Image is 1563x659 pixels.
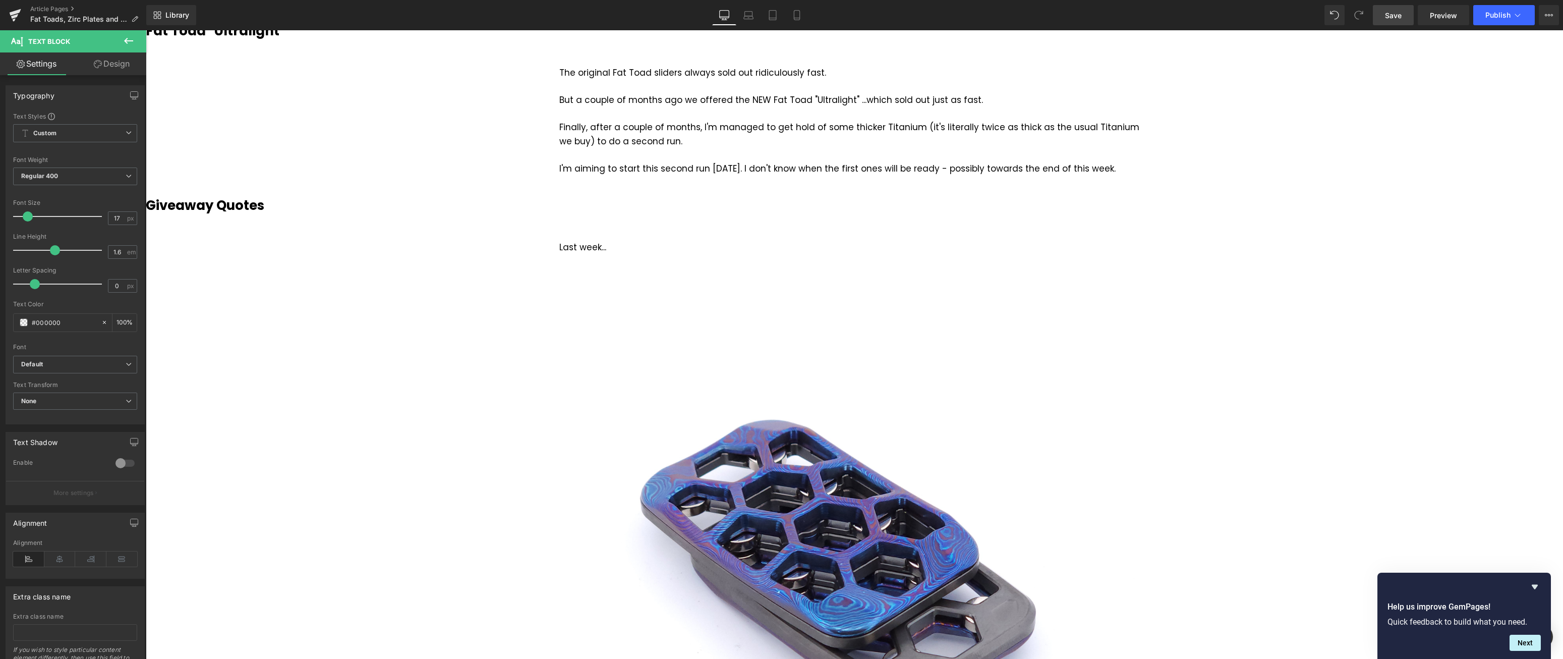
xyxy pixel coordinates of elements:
h2: Help us improve GemPages! [1387,601,1541,613]
b: Regular 400 [21,172,59,180]
a: Mobile [785,5,809,25]
div: I'm aiming to start this second run [DATE]. I don't know when the first ones will be ready - poss... [414,132,1004,145]
span: em [127,249,136,255]
div: Text Transform [13,381,137,389]
div: But a couple of months ago we offered the NEW Fat Toad "Ultralight" ...which sold out just as fast. [414,63,1004,77]
button: Hide survey [1529,581,1541,593]
span: Save [1385,10,1402,21]
div: Font [13,344,137,351]
div: Text Color [13,301,137,308]
button: Next question [1510,635,1541,651]
div: Help us improve GemPages! [1387,581,1541,651]
button: Undo [1324,5,1345,25]
a: New Library [146,5,196,25]
div: Last week... [414,210,1004,224]
div: Line Height [13,233,137,240]
button: Redo [1349,5,1369,25]
span: Library [165,11,189,20]
p: Quick feedback to build what you need. [1387,617,1541,627]
div: Font Size [13,199,137,206]
div: Enable [13,459,105,469]
a: Preview [1418,5,1469,25]
p: More settings [53,488,94,498]
div: The original Fat Toad sliders always sold out ridiculously fast. [414,36,1004,49]
div: Text Shadow [13,432,57,447]
span: px [127,215,136,222]
div: Text Styles [13,112,137,120]
a: Design [75,52,148,75]
b: None [21,397,37,405]
span: px [127,283,136,289]
div: Font Weight [13,156,137,163]
button: Publish [1473,5,1535,25]
div: Alignment [13,513,47,527]
span: Preview [1430,10,1457,21]
span: Text Block [28,37,70,45]
b: Custom [33,129,56,138]
button: More settings [6,481,144,505]
div: Typography [13,86,54,100]
a: Desktop [712,5,736,25]
div: % [112,314,137,332]
span: Publish [1485,11,1511,19]
button: More [1539,5,1559,25]
div: Extra class name [13,587,71,601]
i: Default [21,360,43,369]
a: Tablet [761,5,785,25]
div: Letter Spacing [13,267,137,274]
div: Alignment [13,539,137,546]
input: Color [32,317,96,328]
a: Article Pages [30,5,146,13]
span: Fat Toads, Zirc Plates and Green Pens [30,15,127,23]
div: Extra class name [13,613,137,620]
div: Finally, after a couple of months, I'm managed to get hold of some thicker Titanium (it's literal... [414,90,1004,118]
a: Laptop [736,5,761,25]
